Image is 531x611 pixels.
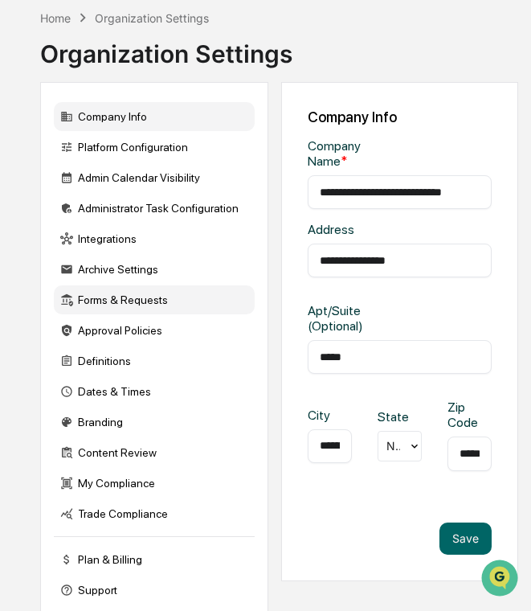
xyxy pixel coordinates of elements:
div: 🔎 [16,361,29,374]
img: 8933085812038_c878075ebb4cc5468115_72.jpg [34,123,63,152]
div: Branding [54,408,255,437]
a: 🔎Data Lookup [10,353,108,382]
div: Integrations [54,224,255,253]
span: [DATE] [142,262,175,275]
a: Powered byPylon [113,398,194,411]
span: Attestations [133,329,199,345]
div: Apt/Suite (Optional) [308,303,390,334]
div: Organization Settings [95,11,209,25]
div: My Compliance [54,469,255,498]
div: City [308,408,328,423]
div: Organization Settings [40,27,292,68]
div: 🗄️ [116,330,129,343]
span: [DATE] [142,219,175,232]
div: Approval Policies [54,316,255,345]
div: Admin Calendar Visibility [54,163,255,192]
div: Administrator Task Configuration [54,194,255,223]
img: Cece Ferraez [16,247,42,273]
div: Definitions [54,347,255,375]
div: Home [40,11,71,25]
div: Support [54,576,255,605]
img: 1746055101610-c473b297-6a78-478c-a979-82029cc54cd1 [16,123,45,152]
div: 🖐️ [16,330,29,343]
span: [PERSON_NAME] [50,219,130,232]
div: Start new chat [72,123,263,139]
div: Archive Settings [54,255,255,284]
p: How can we help? [16,34,292,59]
span: Pylon [160,399,194,411]
a: 🗄️Attestations [110,322,206,351]
a: 🖐️Preclearance [10,322,110,351]
div: Company Info [54,102,255,131]
div: Past conversations [16,178,108,191]
div: Trade Compliance [54,499,255,528]
img: 1746055101610-c473b297-6a78-478c-a979-82029cc54cd1 [32,219,45,232]
div: State [378,409,398,424]
span: Data Lookup [32,359,101,375]
div: We're available if you need us! [72,139,221,152]
button: Start new chat [273,128,292,147]
div: Zip Code [447,400,468,430]
button: Save [439,523,492,555]
div: Platform Configuration [54,133,255,162]
span: • [133,219,139,232]
img: Jack Rasmussen [16,203,42,229]
span: [PERSON_NAME] [50,262,130,275]
button: See all [249,175,292,195]
div: Address [308,222,390,237]
div: Company Name [308,138,390,169]
iframe: Open customer support [480,558,523,601]
div: Plan & Billing [54,545,255,574]
div: Company Info [308,109,492,125]
div: Dates & Times [54,377,255,406]
div: Forms & Requests [54,285,255,314]
div: Content Review [54,438,255,467]
span: Preclearance [32,329,104,345]
span: • [133,262,139,275]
